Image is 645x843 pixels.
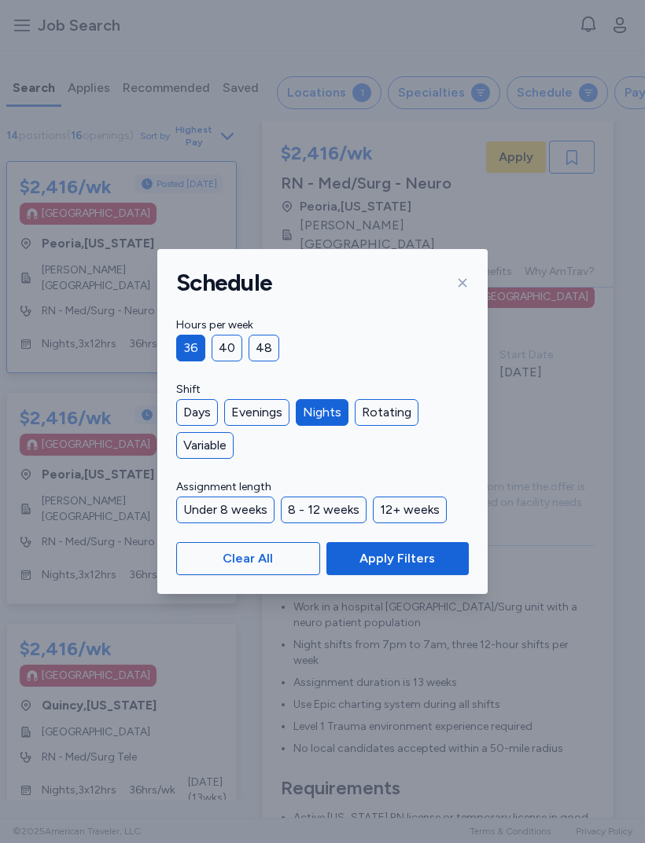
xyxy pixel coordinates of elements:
button: Clear All [176,542,320,575]
div: 12+ weeks [373,497,447,523]
div: 8 - 12 weeks [281,497,367,523]
label: Hours per week [176,316,469,335]
div: Nights [296,399,348,426]
div: Rotating [355,399,418,426]
div: 36 [176,335,205,361]
div: Under 8 weeks [176,497,275,523]
div: 40 [212,335,242,361]
div: Days [176,399,218,426]
span: Clear All [223,549,273,568]
div: 48 [249,335,279,361]
span: Apply Filters [359,549,435,568]
div: Variable [176,432,234,459]
label: Shift [176,380,469,399]
label: Assignment length [176,478,469,497]
h1: Schedule [176,268,272,298]
div: Evenings [224,399,289,426]
button: Apply Filters [326,542,469,575]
